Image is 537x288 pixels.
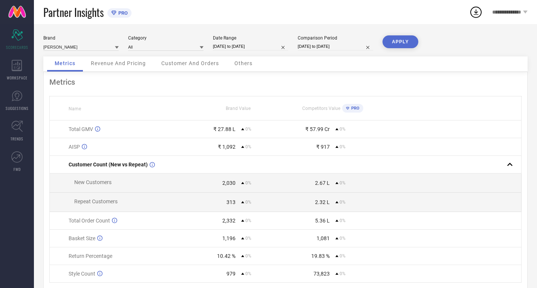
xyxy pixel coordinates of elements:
[226,106,251,111] span: Brand Value
[161,60,219,66] span: Customer And Orders
[69,144,80,150] span: AISP
[6,44,28,50] span: SCORECARDS
[245,253,251,259] span: 0%
[6,105,29,111] span: SUGGESTIONS
[217,253,236,259] div: 10.42 %
[314,271,330,277] div: 73,823
[213,35,288,41] div: Date Range
[74,179,112,185] span: New Customers
[226,271,236,277] div: 979
[305,126,330,132] div: ₹ 57.99 Cr
[298,43,373,50] input: Select comparison period
[128,35,203,41] div: Category
[340,253,346,259] span: 0%
[222,180,236,186] div: 2,030
[43,35,119,41] div: Brand
[69,162,148,168] span: Customer Count (New vs Repeat)
[298,35,373,41] div: Comparison Period
[315,218,330,224] div: 5.36 L
[69,218,110,224] span: Total Order Count
[317,235,330,241] div: 1,081
[340,200,346,205] span: 0%
[226,199,236,205] div: 313
[245,180,251,186] span: 0%
[340,144,346,149] span: 0%
[316,144,330,150] div: ₹ 917
[55,60,75,66] span: Metrics
[245,200,251,205] span: 0%
[69,271,95,277] span: Style Count
[74,198,118,204] span: Repeat Customers
[69,235,95,241] span: Basket Size
[222,218,236,224] div: 2,332
[315,199,330,205] div: 2.32 L
[302,106,340,111] span: Competitors Value
[349,106,360,111] span: PRO
[213,126,236,132] div: ₹ 27.88 L
[245,218,251,223] span: 0%
[245,271,251,276] span: 0%
[116,10,128,16] span: PRO
[14,166,21,172] span: FWD
[218,144,236,150] div: ₹ 1,092
[340,180,346,186] span: 0%
[69,126,93,132] span: Total GMV
[69,106,81,111] span: Name
[43,5,104,20] span: Partner Insights
[340,236,346,241] span: 0%
[245,126,251,132] span: 0%
[469,5,483,19] div: Open download list
[234,60,252,66] span: Others
[11,136,23,142] span: TRENDS
[382,35,418,48] button: APPLY
[69,253,112,259] span: Return Percentage
[245,236,251,241] span: 0%
[222,235,236,241] div: 1,196
[7,75,28,81] span: WORKSPACE
[340,218,346,223] span: 0%
[245,144,251,149] span: 0%
[49,78,522,87] div: Metrics
[340,126,346,132] span: 0%
[315,180,330,186] div: 2.67 L
[311,253,330,259] div: 19.83 %
[213,43,288,50] input: Select date range
[91,60,146,66] span: Revenue And Pricing
[340,271,346,276] span: 0%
